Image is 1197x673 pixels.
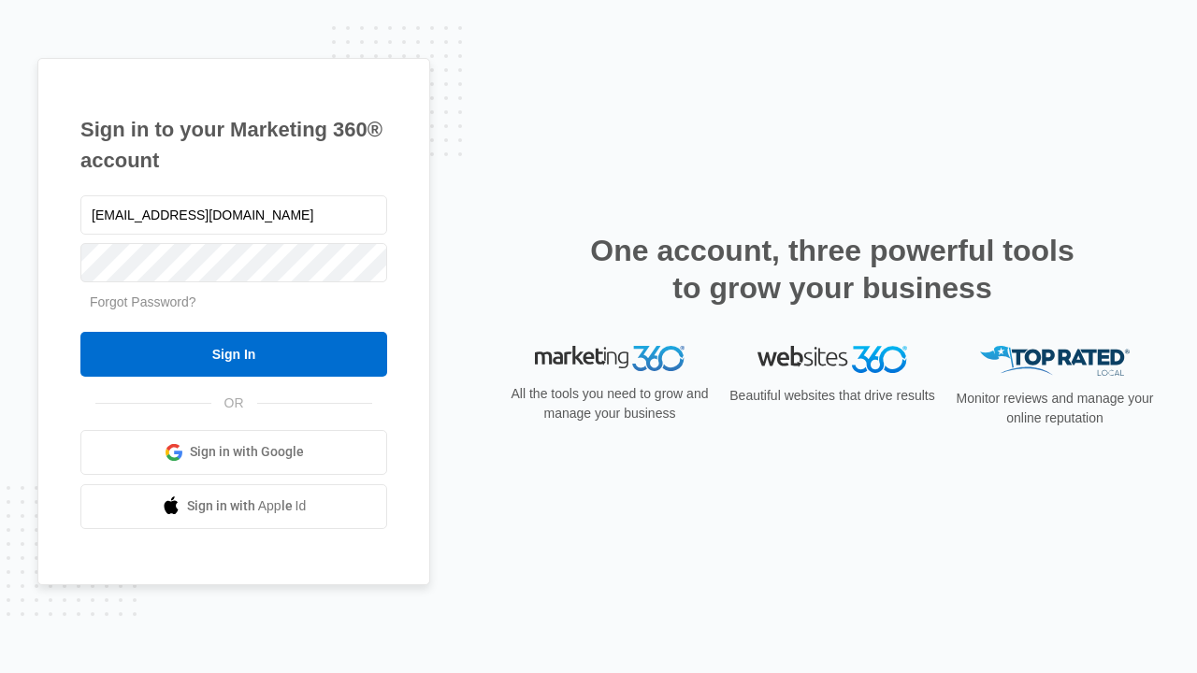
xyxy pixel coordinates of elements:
[535,346,685,372] img: Marketing 360
[80,430,387,475] a: Sign in with Google
[505,384,714,423] p: All the tools you need to grow and manage your business
[728,386,937,406] p: Beautiful websites that drive results
[950,389,1160,428] p: Monitor reviews and manage your online reputation
[190,442,304,462] span: Sign in with Google
[80,484,387,529] a: Sign in with Apple Id
[211,394,257,413] span: OR
[90,294,196,309] a: Forgot Password?
[80,195,387,235] input: Email
[757,346,907,373] img: Websites 360
[80,332,387,377] input: Sign In
[584,232,1080,307] h2: One account, three powerful tools to grow your business
[980,346,1130,377] img: Top Rated Local
[80,114,387,176] h1: Sign in to your Marketing 360® account
[187,496,307,516] span: Sign in with Apple Id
